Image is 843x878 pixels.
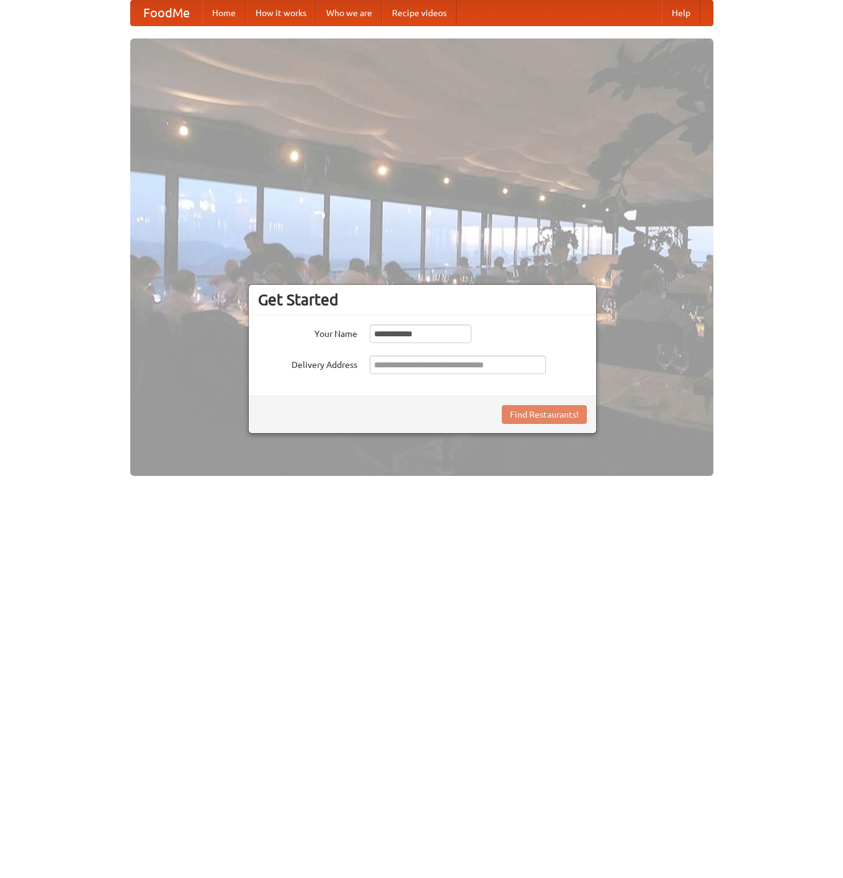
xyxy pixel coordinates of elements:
[662,1,700,25] a: Help
[202,1,246,25] a: Home
[258,356,357,371] label: Delivery Address
[316,1,382,25] a: Who we are
[502,405,587,424] button: Find Restaurants!
[246,1,316,25] a: How it works
[258,325,357,340] label: Your Name
[131,1,202,25] a: FoodMe
[382,1,457,25] a: Recipe videos
[258,290,587,309] h3: Get Started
